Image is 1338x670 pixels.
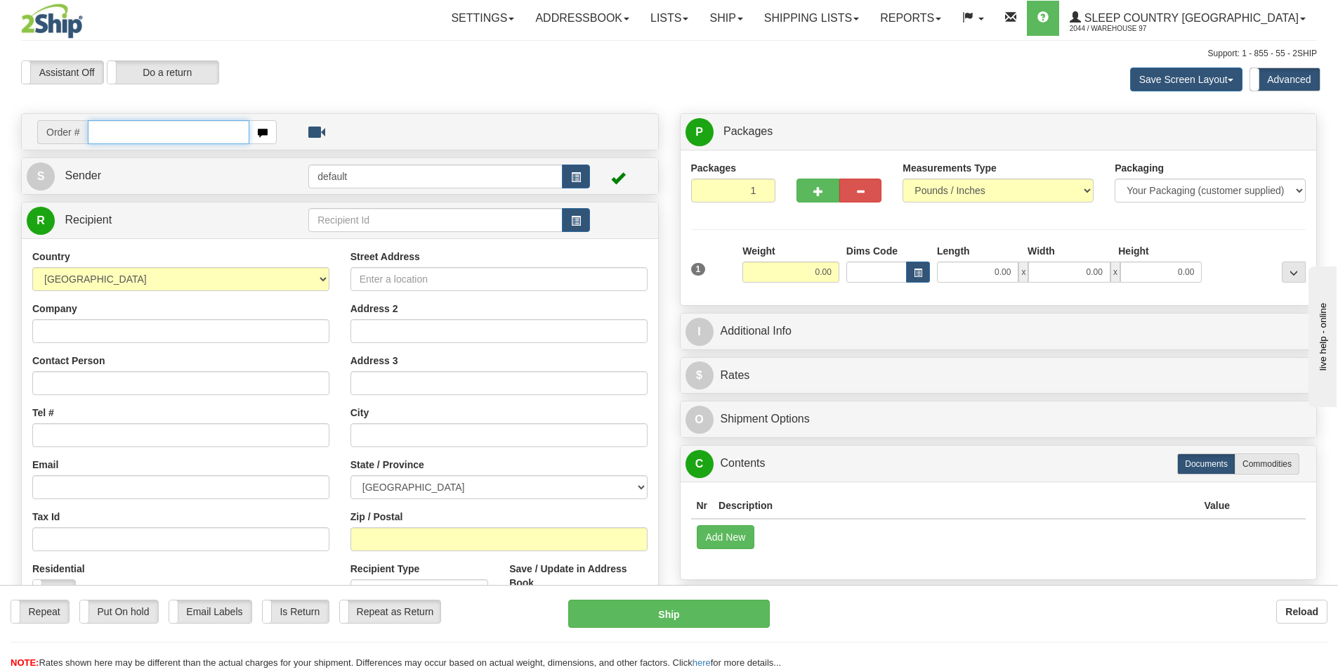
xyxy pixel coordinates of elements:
[33,580,75,603] label: No
[107,61,218,84] label: Do a return
[686,317,1312,346] a: IAdditional Info
[754,1,870,36] a: Shipping lists
[1282,262,1306,283] div: ...
[1276,600,1327,624] button: Reload
[350,302,398,316] label: Address 2
[1070,22,1175,36] span: 2044 / Warehouse 97
[263,600,329,623] label: Is Return
[686,361,714,389] span: $
[1115,161,1164,175] label: Packaging
[742,244,775,258] label: Weight
[350,267,648,291] input: Enter a location
[27,206,277,235] a: R Recipient
[308,165,563,188] input: Sender Id
[65,214,112,226] span: Recipient
[1118,244,1149,258] label: Height
[350,406,369,420] label: City
[440,1,525,36] a: Settings
[80,600,158,623] label: Put On hold
[713,493,1198,519] th: Description
[32,458,58,472] label: Email
[21,4,83,39] img: logo2044.jpg
[699,1,753,36] a: Ship
[1018,262,1028,283] span: x
[686,318,714,346] span: I
[846,244,898,258] label: Dims Code
[1110,262,1120,283] span: x
[568,600,770,628] button: Ship
[11,12,130,22] div: live help - online
[32,302,77,316] label: Company
[640,1,699,36] a: Lists
[21,48,1317,60] div: Support: 1 - 855 - 55 - 2SHIP
[686,361,1312,390] a: $Rates
[169,600,251,623] label: Email Labels
[723,125,773,137] span: Packages
[1285,606,1318,617] b: Reload
[1177,453,1235,475] label: Documents
[1059,1,1316,36] a: Sleep Country [GEOGRAPHIC_DATA] 2044 / Warehouse 97
[686,449,1312,478] a: CContents
[691,161,737,175] label: Packages
[32,250,70,264] label: Country
[686,406,714,434] span: O
[350,510,403,524] label: Zip / Postal
[1306,263,1337,406] iframe: chat widget
[1198,493,1235,519] th: Value
[693,657,711,668] a: here
[350,458,424,472] label: State / Province
[350,250,420,264] label: Street Address
[686,450,714,478] span: C
[691,493,714,519] th: Nr
[32,354,105,368] label: Contact Person
[350,562,420,576] label: Recipient Type
[937,244,970,258] label: Length
[1250,68,1320,91] label: Advanced
[22,61,103,84] label: Assistant Off
[11,657,39,668] span: NOTE:
[1081,12,1299,24] span: Sleep Country [GEOGRAPHIC_DATA]
[308,208,563,232] input: Recipient Id
[686,118,714,146] span: P
[1130,67,1242,91] button: Save Screen Layout
[27,162,308,191] a: S Sender
[27,162,55,191] span: S
[686,405,1312,434] a: OShipment Options
[697,525,755,549] button: Add New
[11,600,69,623] label: Repeat
[509,562,647,590] label: Save / Update in Address Book
[1028,244,1055,258] label: Width
[350,354,398,368] label: Address 3
[32,406,54,420] label: Tel #
[903,161,997,175] label: Measurements Type
[340,600,440,623] label: Repeat as Return
[32,510,60,524] label: Tax Id
[27,207,55,235] span: R
[65,169,101,181] span: Sender
[691,263,706,276] span: 1
[870,1,952,36] a: Reports
[525,1,640,36] a: Addressbook
[32,562,85,576] label: Residential
[37,120,88,144] span: Order #
[686,117,1312,146] a: P Packages
[1235,453,1299,475] label: Commodities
